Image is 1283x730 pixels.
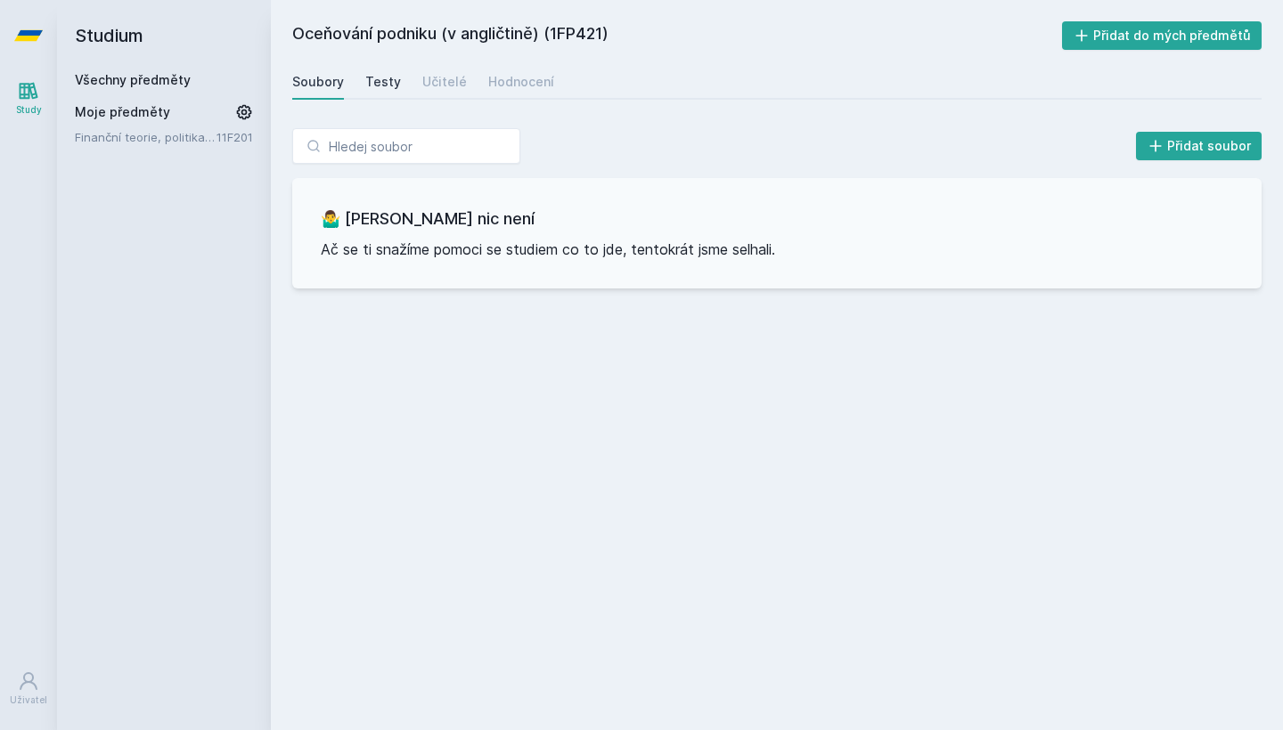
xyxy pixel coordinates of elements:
[365,73,401,91] div: Testy
[10,693,47,707] div: Uživatel
[488,73,554,91] div: Hodnocení
[365,64,401,100] a: Testy
[488,64,554,100] a: Hodnocení
[1062,21,1263,50] button: Přidat do mých předmětů
[4,71,53,126] a: Study
[75,128,217,146] a: Finanční teorie, politika a instituce
[321,207,1233,231] h3: 🤷‍♂️ [PERSON_NAME] nic není
[16,103,42,117] div: Study
[75,103,170,121] span: Moje předměty
[292,73,344,91] div: Soubory
[321,239,1233,260] p: Ač se ti snažíme pomoci se studiem co to jde, tentokrát jsme selhali.
[422,64,467,100] a: Učitelé
[422,73,467,91] div: Učitelé
[75,72,191,87] a: Všechny předměty
[292,21,1062,50] h2: Oceňování podniku (v angličtině) (1FP421)
[292,64,344,100] a: Soubory
[4,661,53,716] a: Uživatel
[217,130,253,144] a: 11F201
[1136,132,1263,160] button: Přidat soubor
[292,128,520,164] input: Hledej soubor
